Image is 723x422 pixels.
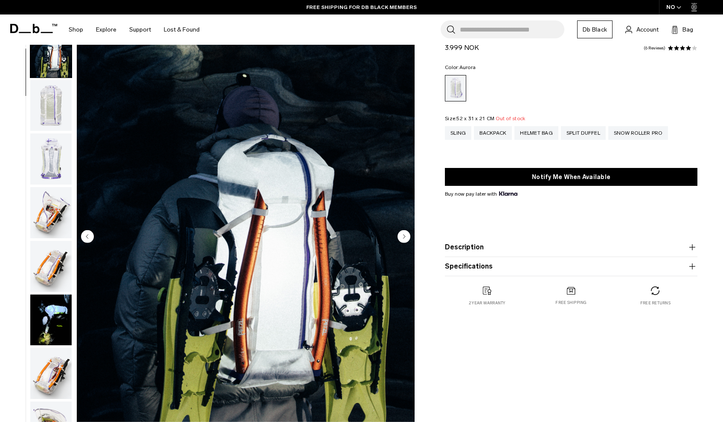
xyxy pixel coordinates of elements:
img: Weigh_Lighter_Backpack_25L_6.png [30,348,72,399]
button: Specifications [445,261,697,272]
a: Account [625,24,659,35]
img: Weigh_Lighter_Backpack_25L_Lifestyle_new.png [30,26,72,78]
a: FREE SHIPPING FOR DB BLACK MEMBERS [306,3,417,11]
a: Lost & Found [164,14,200,45]
img: Weigh_Lighter_Backpack_25L_2.png [30,80,72,131]
img: Weigh_Lighter_Backpack_25L_4.png [30,187,72,238]
a: Shop [69,14,83,45]
span: Account [636,25,659,34]
button: Bag [671,24,693,35]
a: Backpack [474,126,512,140]
img: {"height" => 20, "alt" => "Klarna"} [499,191,517,196]
span: Bag [682,25,693,34]
span: 52 x 31 x 21 CM [456,116,494,121]
a: 6 reviews [644,46,665,50]
a: Snow Roller Pro [608,126,668,140]
nav: Main Navigation [62,14,206,45]
span: Buy now pay later with [445,190,517,198]
span: 3.999 NOK [445,43,479,52]
a: Db Black [577,20,613,38]
button: Previous slide [81,230,94,244]
legend: Color: [445,65,476,70]
p: 2 year warranty [469,300,505,306]
button: Weigh_Lighter_Backpack_25L_5.png [30,240,72,292]
button: Weigh_Lighter_Backpack_25L_2.png [30,80,72,132]
span: Aurora [459,64,476,70]
a: Support [129,14,151,45]
button: Weigh Lighter Backpack 25L Aurora [30,294,72,346]
a: Aurora [445,75,466,101]
img: Weigh_Lighter_Backpack_25L_5.png [30,241,72,292]
button: Next slide [398,230,410,244]
a: Sling [445,126,471,140]
img: Weigh Lighter Backpack 25L Aurora [30,295,72,346]
legend: Size: [445,116,525,121]
button: Notify Me When Available [445,168,697,186]
span: Out of stock [496,116,525,121]
p: Free returns [640,300,671,306]
button: Weigh_Lighter_Backpack_25L_3.png [30,133,72,185]
a: Split Duffel [561,126,606,140]
a: Explore [96,14,116,45]
button: Weigh_Lighter_Backpack_25L_6.png [30,347,72,399]
a: Helmet Bag [514,126,558,140]
img: Weigh_Lighter_Backpack_25L_3.png [30,133,72,185]
p: Free shipping [555,300,587,306]
button: Description [445,242,697,252]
